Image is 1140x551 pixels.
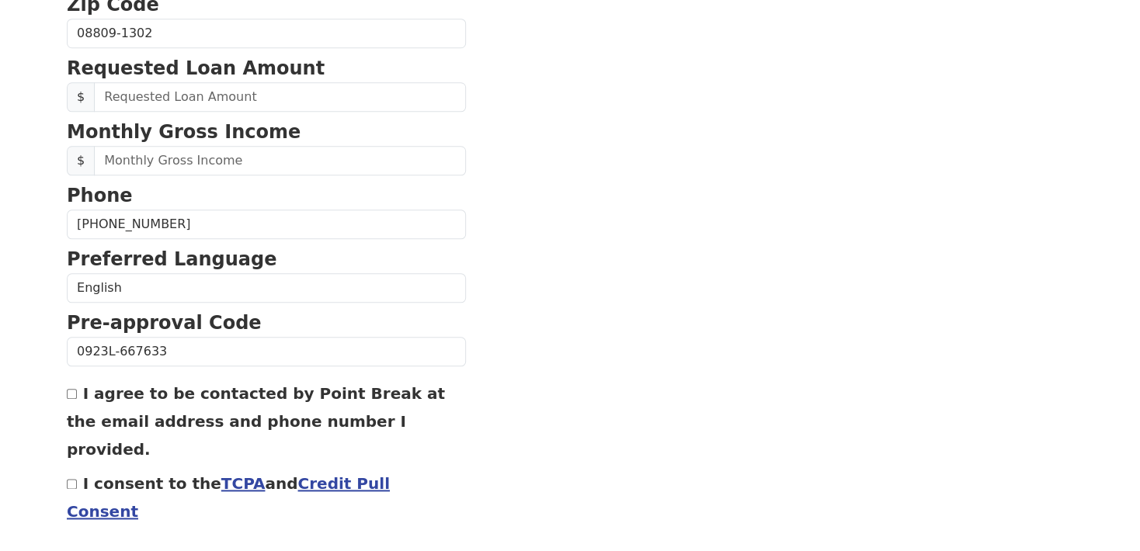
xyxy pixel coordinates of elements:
[94,146,466,175] input: Monthly Gross Income
[67,118,466,146] p: Monthly Gross Income
[67,248,276,270] strong: Preferred Language
[67,185,133,206] strong: Phone
[67,210,466,239] input: Phone
[67,146,95,175] span: $
[94,82,466,112] input: Requested Loan Amount
[67,19,466,48] input: Zip Code
[221,474,266,493] a: TCPA
[67,312,262,334] strong: Pre-approval Code
[67,82,95,112] span: $
[67,474,390,521] label: I consent to the and
[67,337,466,366] input: Pre-approval Code
[67,384,445,459] label: I agree to be contacted by Point Break at the email address and phone number I provided.
[67,57,325,79] strong: Requested Loan Amount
